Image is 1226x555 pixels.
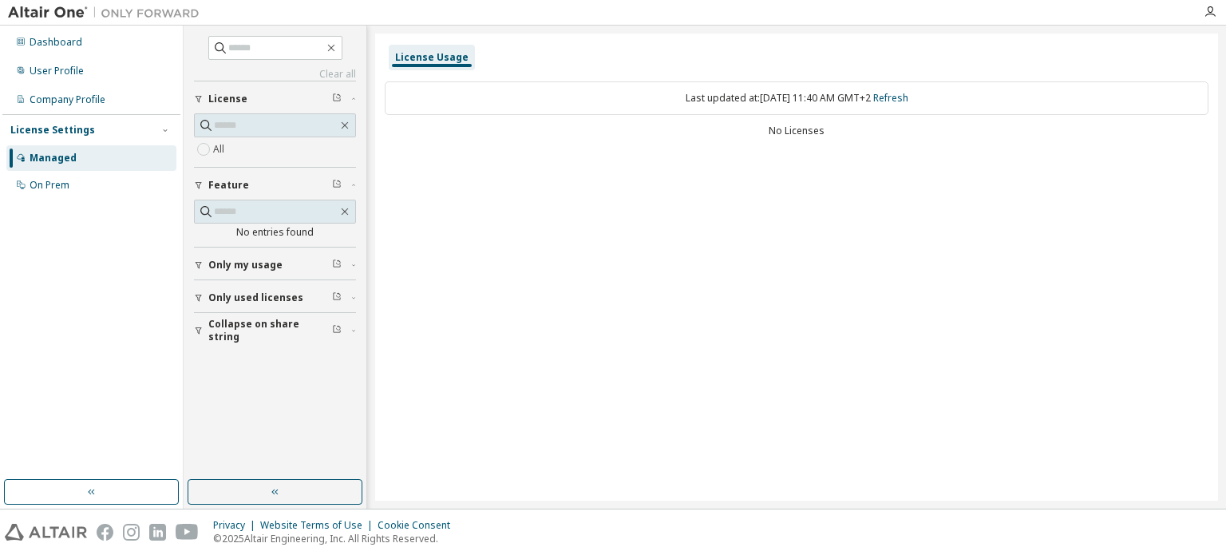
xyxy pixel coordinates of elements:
button: Only my usage [194,248,356,283]
span: License [208,93,247,105]
img: linkedin.svg [149,524,166,541]
span: Clear filter [332,93,342,105]
div: No Licenses [385,125,1208,137]
button: License [194,81,356,117]
p: © 2025 Altair Engineering, Inc. All Rights Reserved. [213,532,460,545]
span: Only used licenses [208,291,303,304]
img: facebook.svg [97,524,113,541]
img: instagram.svg [123,524,140,541]
span: Feature [208,179,249,192]
span: Clear filter [332,324,342,337]
span: Clear filter [332,291,342,304]
div: Cookie Consent [378,519,460,532]
img: Altair One [8,5,208,21]
div: Last updated at: [DATE] 11:40 AM GMT+2 [385,81,1208,115]
span: Only my usage [208,259,283,272]
button: Collapse on share string [194,313,356,348]
img: youtube.svg [176,524,199,541]
span: Clear filter [332,179,342,192]
div: Dashboard [30,36,82,49]
img: altair_logo.svg [5,524,87,541]
span: Collapse on share string [208,318,332,343]
div: No entries found [194,226,356,239]
span: Clear filter [332,259,342,272]
div: Privacy [213,519,260,532]
a: Refresh [873,91,908,105]
div: License Usage [395,51,469,64]
div: User Profile [30,65,84,77]
div: Website Terms of Use [260,519,378,532]
a: Clear all [194,68,356,81]
label: All [213,140,227,159]
div: On Prem [30,179,69,192]
div: Managed [30,152,77,165]
div: License Settings [10,124,95,137]
button: Only used licenses [194,280,356,315]
div: Company Profile [30,93,105,106]
button: Feature [194,168,356,203]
